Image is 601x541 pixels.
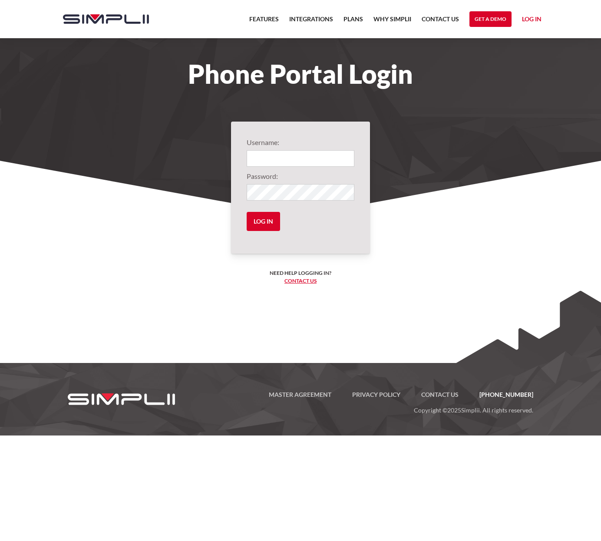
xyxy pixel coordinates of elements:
[54,64,547,83] h1: Phone Portal Login
[373,14,411,30] a: Why Simplii
[342,389,411,400] a: Privacy Policy
[469,11,512,27] a: Get a Demo
[249,14,279,30] a: Features
[343,14,363,30] a: Plans
[247,137,354,238] form: Login
[186,400,533,416] p: Copyright © Simplii. All rights reserved.
[270,269,331,285] h6: Need help logging in? ‍
[258,389,342,400] a: Master Agreement
[522,14,542,27] a: Log in
[289,14,333,30] a: Integrations
[247,212,280,231] input: Log in
[411,389,469,400] a: Contact US
[469,389,533,400] a: [PHONE_NUMBER]
[247,171,354,181] label: Password:
[63,14,149,24] img: Simplii
[247,137,354,148] label: Username:
[284,277,317,284] a: Contact us
[422,14,459,30] a: Contact US
[447,406,461,414] span: 2025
